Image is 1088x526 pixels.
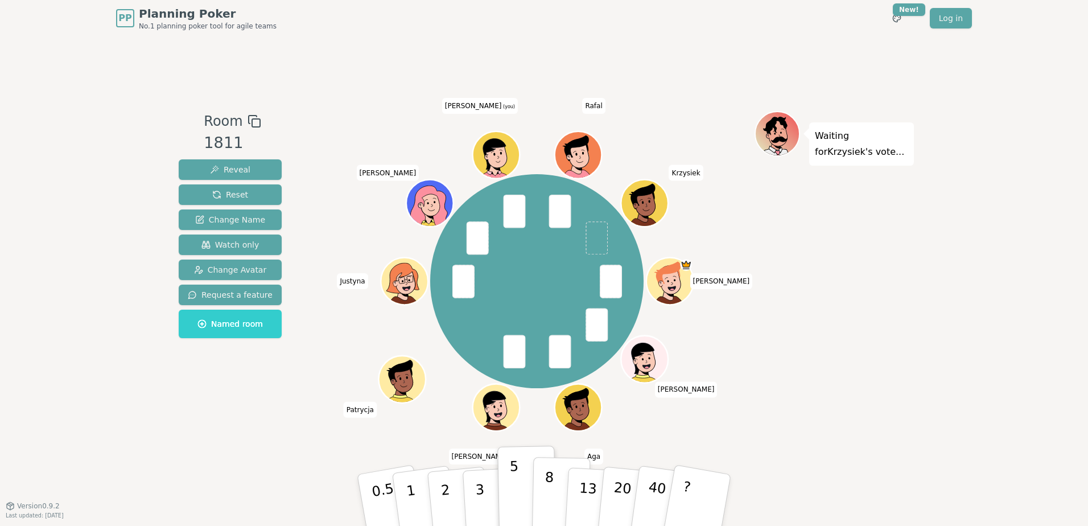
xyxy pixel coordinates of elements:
[344,402,377,418] span: Click to change your name
[449,449,512,465] span: Click to change your name
[212,189,248,200] span: Reset
[194,264,267,276] span: Change Avatar
[582,98,605,114] span: Click to change your name
[179,235,282,255] button: Watch only
[139,22,277,31] span: No.1 planning poker tool for agile teams
[139,6,277,22] span: Planning Poker
[815,128,908,160] p: Waiting for Krzysiek 's vote...
[474,133,518,177] button: Click to change your avatar
[195,214,265,225] span: Change Name
[510,458,520,520] p: 5
[690,273,753,289] span: Click to change your name
[930,8,972,28] a: Log in
[669,165,703,181] span: Click to change your name
[179,285,282,305] button: Request a feature
[116,6,277,31] a: PPPlanning PokerNo.1 planning poker tool for agile teams
[680,259,692,271] span: Igor is the host
[6,512,64,519] span: Last updated: [DATE]
[204,131,261,155] div: 1811
[887,8,907,28] button: New!
[893,3,925,16] div: New!
[6,502,60,511] button: Version0.9.2
[337,273,368,289] span: Click to change your name
[442,98,518,114] span: Click to change your name
[210,164,250,175] span: Reveal
[204,111,242,131] span: Room
[179,310,282,338] button: Named room
[179,260,282,280] button: Change Avatar
[655,381,718,397] span: Click to change your name
[188,289,273,301] span: Request a feature
[201,239,259,250] span: Watch only
[584,449,603,465] span: Click to change your name
[357,165,419,181] span: Click to change your name
[17,502,60,511] span: Version 0.9.2
[501,104,515,109] span: (you)
[179,159,282,180] button: Reveal
[118,11,131,25] span: PP
[179,209,282,230] button: Change Name
[197,318,263,330] span: Named room
[179,184,282,205] button: Reset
